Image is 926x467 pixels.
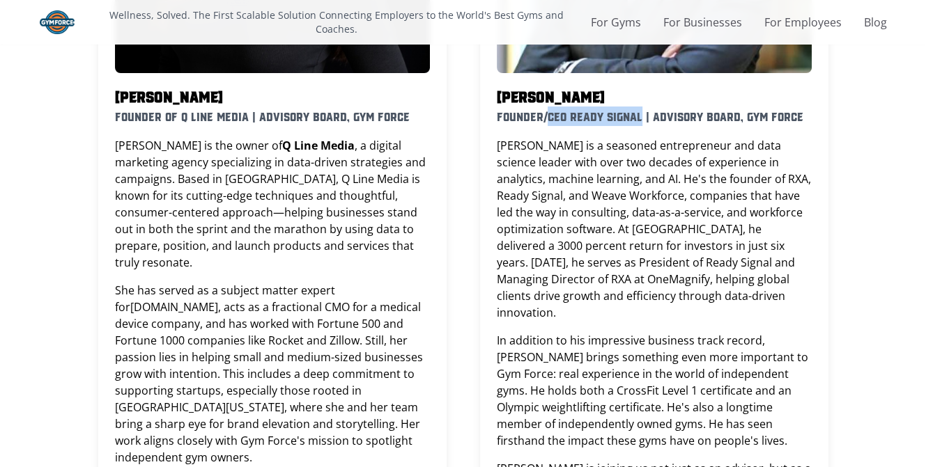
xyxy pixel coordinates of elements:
p: In addition to his impressive business track record, [PERSON_NAME] brings something even more imp... [497,332,812,449]
a: [DOMAIN_NAME] [130,299,218,315]
a: For Employees [764,14,842,31]
p: [PERSON_NAME] is the owner of , a digital marketing agency specializing in data-driven strategies... [115,137,430,271]
h4: Founder of Q Line Media | Advisory Board, Gym Force [115,106,430,126]
img: Gym Force Logo [40,10,75,34]
strong: Q Line Media [282,138,355,153]
p: [PERSON_NAME] is a seasoned entrepreneur and data science leader with over two decades of experie... [497,137,812,321]
h2: [PERSON_NAME] [497,84,812,106]
p: She has served as a subject matter expert for , acts as a fractional CMO for a medical device com... [115,282,430,466]
p: Wellness, Solved. The First Scalable Solution Connecting Employers to the World's Best Gyms and C... [88,8,585,36]
h4: Founder/CEO Ready Signal | Advisory Board, Gym Force [497,106,812,126]
a: For Businesses [663,14,742,31]
a: For Gyms [591,14,641,31]
a: Blog [864,14,887,31]
h2: [PERSON_NAME] [115,84,430,106]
